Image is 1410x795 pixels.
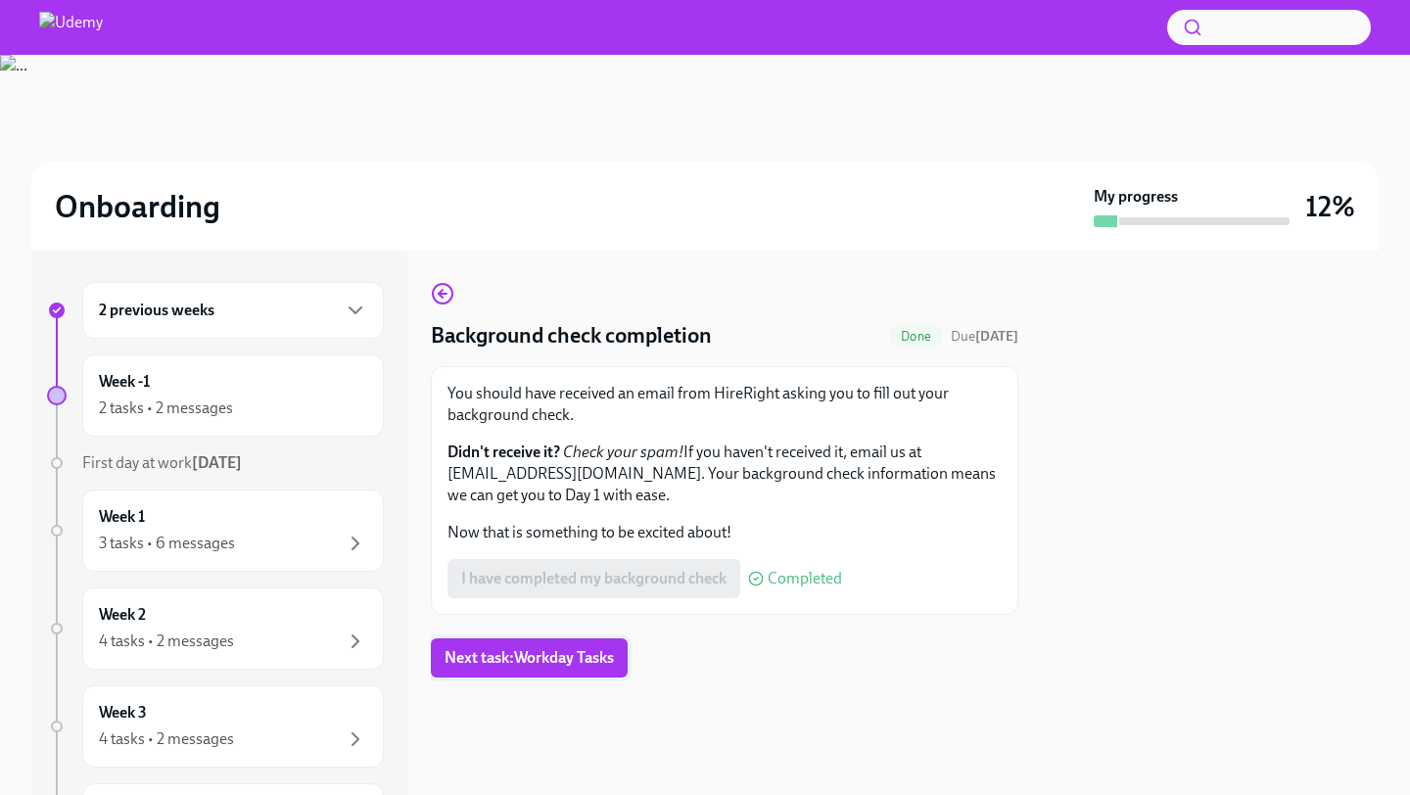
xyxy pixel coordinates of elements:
[975,328,1018,345] strong: [DATE]
[99,300,214,321] h6: 2 previous weeks
[47,452,384,474] a: First day at work[DATE]
[563,443,683,461] em: Check your spam!
[47,685,384,768] a: Week 34 tasks • 2 messages
[99,728,234,750] div: 4 tasks • 2 messages
[47,354,384,437] a: Week -12 tasks • 2 messages
[55,187,220,226] h2: Onboarding
[447,383,1002,426] p: You should have received an email from HireRight asking you to fill out your background check.
[47,587,384,670] a: Week 24 tasks • 2 messages
[99,397,233,419] div: 2 tasks • 2 messages
[99,604,146,626] h6: Week 2
[951,328,1018,345] span: Due
[1305,189,1355,224] h3: 12%
[431,638,628,678] button: Next task:Workday Tasks
[82,282,384,339] div: 2 previous weeks
[99,533,235,554] div: 3 tasks • 6 messages
[99,506,145,528] h6: Week 1
[99,371,150,393] h6: Week -1
[431,321,712,351] h4: Background check completion
[447,522,1002,543] p: Now that is something to be excited about!
[39,12,103,43] img: Udemy
[99,631,234,652] div: 4 tasks • 2 messages
[82,453,242,472] span: First day at work
[445,648,614,668] span: Next task : Workday Tasks
[951,327,1018,346] span: August 29th, 2025 08:00
[447,443,560,461] strong: Didn't receive it?
[99,702,147,724] h6: Week 3
[47,490,384,572] a: Week 13 tasks • 6 messages
[768,571,842,586] span: Completed
[192,453,242,472] strong: [DATE]
[447,442,1002,506] p: If you haven't received it, email us at [EMAIL_ADDRESS][DOMAIN_NAME]. Your background check infor...
[889,329,943,344] span: Done
[1094,186,1178,208] strong: My progress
